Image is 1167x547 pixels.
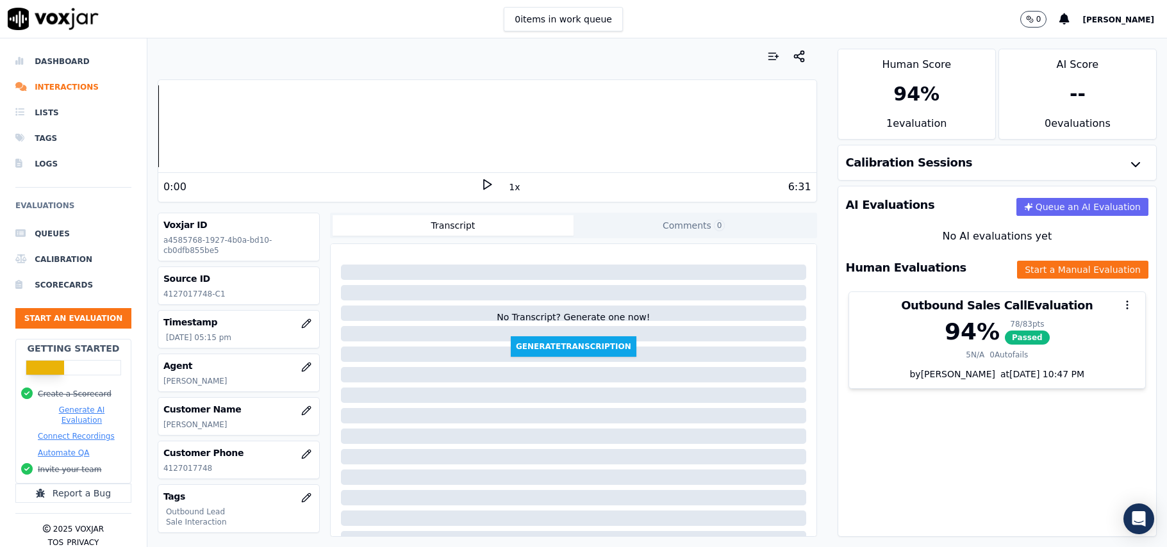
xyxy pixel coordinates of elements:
p: [PERSON_NAME] [163,420,314,430]
p: 4127017748-C1 [163,289,314,299]
div: 94 % [893,83,939,106]
div: 78 / 83 pts [1005,319,1050,329]
button: Start an Evaluation [15,308,131,329]
span: [PERSON_NAME] [1082,15,1154,24]
h3: Calibration Sessions [846,157,973,168]
button: Automate QA [38,448,89,458]
a: Scorecards [15,272,131,298]
p: a4585768-1927-4b0a-bd10-cb0dfb855be5 [163,235,314,256]
h3: Customer Phone [163,446,314,459]
div: by [PERSON_NAME] [849,368,1145,388]
button: Generate AI Evaluation [38,405,126,425]
p: [PERSON_NAME] [163,376,314,386]
div: 6:31 [788,179,811,195]
button: Create a Scorecard [38,389,112,399]
h6: Evaluations [15,198,131,221]
div: 0 Autofails [989,350,1028,360]
p: Outbound Lead [166,507,314,517]
a: Calibration [15,247,131,272]
p: 2025 Voxjar [53,524,104,534]
span: 0 [714,220,725,231]
button: Invite your team [38,464,101,475]
p: 0 [1036,14,1041,24]
h3: Timestamp [163,316,314,329]
div: at [DATE] 10:47 PM [995,368,1084,380]
a: Interactions [15,74,131,100]
button: 0items in work queue [504,7,623,31]
div: Open Intercom Messenger [1123,503,1154,534]
h3: Customer Name [163,403,314,416]
div: 5 N/A [966,350,984,360]
button: GenerateTranscription [511,336,636,357]
div: 0:00 [163,179,186,195]
a: Tags [15,126,131,151]
p: 4127017748 [163,463,314,473]
button: 0 [1020,11,1060,28]
button: Queue an AI Evaluation [1016,198,1148,216]
div: -- [1070,83,1086,106]
button: Report a Bug [15,484,131,503]
div: 94 % [945,319,1000,345]
h3: Tags [163,490,314,503]
div: 1 evaluation [838,116,995,139]
button: Comments [574,215,815,236]
div: AI Score [999,49,1156,72]
div: 0 evaluation s [999,116,1156,139]
button: Start a Manual Evaluation [1017,261,1148,279]
img: voxjar logo [8,8,99,30]
h3: Source ID [163,272,314,285]
h3: AI Evaluations [846,199,935,211]
h3: Voxjar ID [163,218,314,231]
a: Lists [15,100,131,126]
button: 1x [506,178,522,196]
span: Passed [1005,331,1050,345]
h3: Human Evaluations [846,262,966,273]
h3: Agent [163,359,314,372]
div: Human Score [838,49,995,72]
button: Transcript [333,215,574,236]
div: No Transcript? Generate one now! [497,311,650,336]
button: [PERSON_NAME] [1082,12,1167,27]
a: Logs [15,151,131,177]
button: 0 [1020,11,1047,28]
p: [DATE] 05:15 pm [166,332,314,343]
p: Sale Interaction [166,517,314,527]
h2: Getting Started [27,342,119,355]
button: Connect Recordings [38,431,115,441]
a: Queues [15,221,131,247]
a: Dashboard [15,49,131,74]
div: No AI evaluations yet [848,229,1146,244]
